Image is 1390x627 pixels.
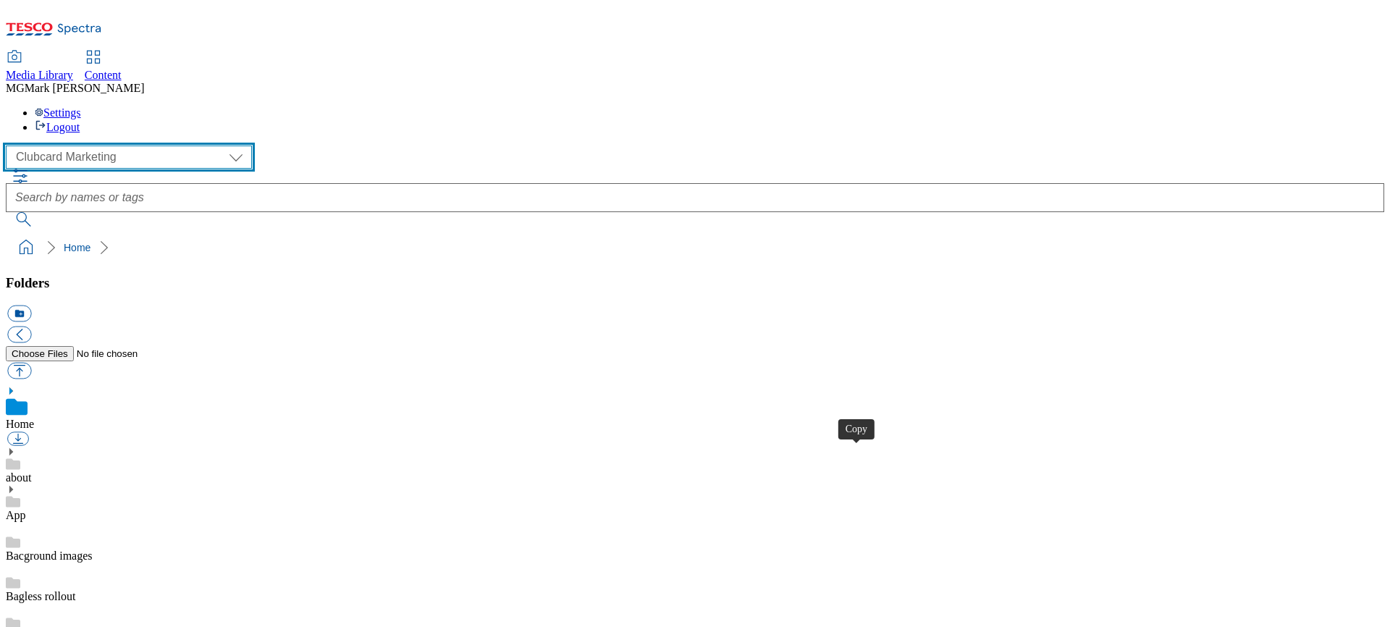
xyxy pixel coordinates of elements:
[64,242,90,253] a: Home
[6,550,93,562] a: Bacground images
[14,236,38,259] a: home
[6,418,34,430] a: Home
[85,51,122,82] a: Content
[6,183,1384,212] input: Search by names or tags
[6,275,1384,291] h3: Folders
[85,69,122,81] span: Content
[6,51,73,82] a: Media Library
[6,82,25,94] span: MG
[6,234,1384,261] nav: breadcrumb
[6,471,32,484] a: about
[35,106,81,119] a: Settings
[6,590,75,602] a: Bagless rollout
[6,69,73,81] span: Media Library
[35,121,80,133] a: Logout
[25,82,145,94] span: Mark [PERSON_NAME]
[6,509,26,521] a: App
